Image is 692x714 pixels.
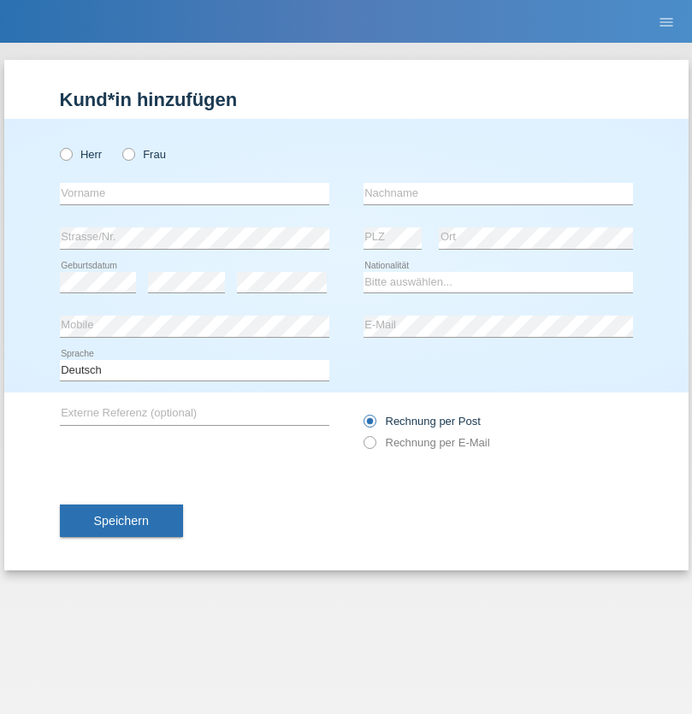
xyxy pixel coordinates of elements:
label: Frau [122,148,166,161]
input: Frau [122,148,133,159]
input: Herr [60,148,71,159]
label: Rechnung per E-Mail [364,436,490,449]
input: Rechnung per Post [364,415,375,436]
button: Speichern [60,505,183,537]
label: Rechnung per Post [364,415,481,428]
h1: Kund*in hinzufügen [60,89,633,110]
span: Speichern [94,514,149,528]
a: menu [649,16,683,27]
label: Herr [60,148,103,161]
i: menu [658,14,675,31]
input: Rechnung per E-Mail [364,436,375,457]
